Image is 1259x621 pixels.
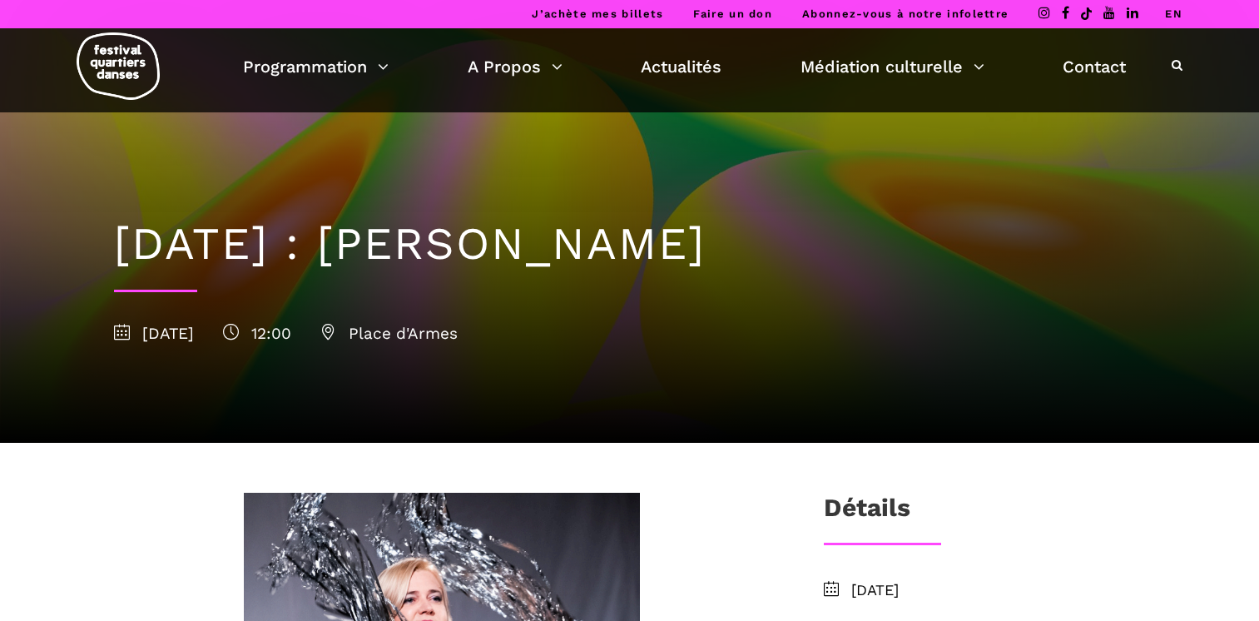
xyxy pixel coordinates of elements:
[223,324,291,343] span: 12:00
[1165,7,1182,20] a: EN
[851,579,1146,603] span: [DATE]
[468,52,563,81] a: A Propos
[801,52,984,81] a: Médiation culturelle
[802,7,1009,20] a: Abonnez-vous à notre infolettre
[824,493,910,534] h3: Détails
[532,7,663,20] a: J’achète mes billets
[1063,52,1126,81] a: Contact
[243,52,389,81] a: Programmation
[114,217,1146,271] h1: [DATE] : [PERSON_NAME]
[320,324,458,343] span: Place d'Armes
[77,32,160,100] img: logo-fqd-med
[641,52,721,81] a: Actualités
[114,324,194,343] span: [DATE]
[693,7,772,20] a: Faire un don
